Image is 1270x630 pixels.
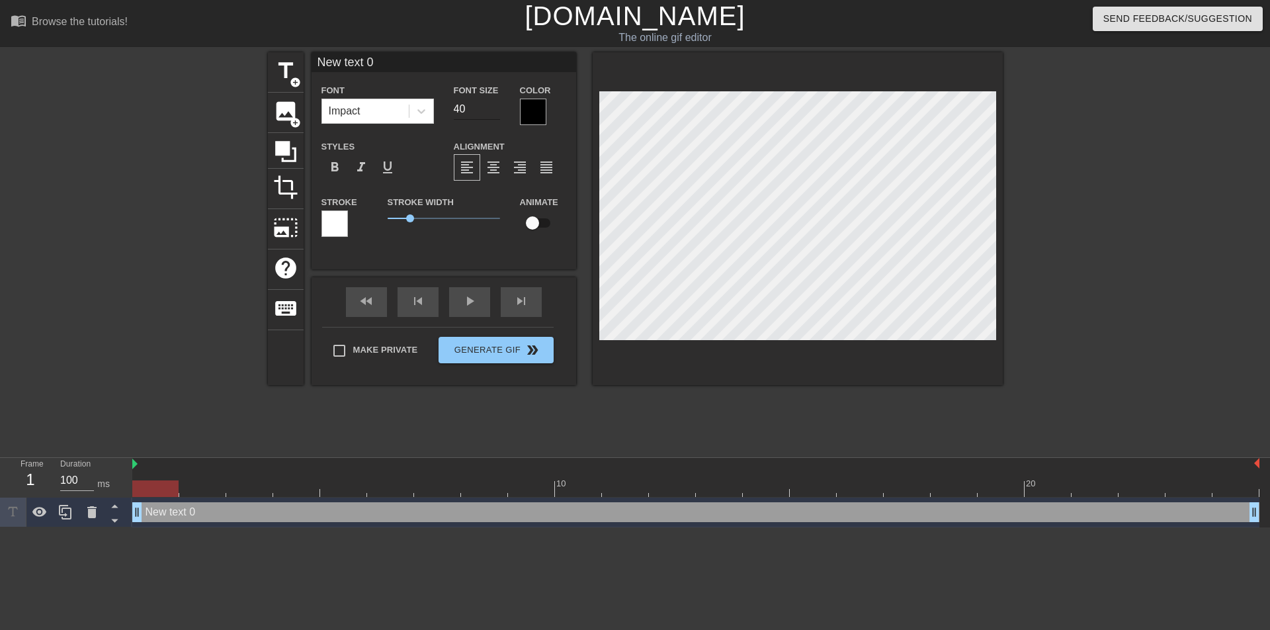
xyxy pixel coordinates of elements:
span: Make Private [353,343,418,357]
span: menu_book [11,13,26,28]
label: Font [321,84,345,97]
span: add_circle [290,117,301,128]
a: [DOMAIN_NAME] [525,1,745,30]
span: crop [273,175,298,200]
button: Generate Gif [439,337,553,363]
div: Frame [11,458,50,496]
label: Font Size [454,84,499,97]
div: 10 [556,477,568,490]
label: Animate [520,196,558,209]
div: The online gif editor [430,30,900,46]
label: Stroke Width [388,196,454,209]
span: title [273,58,298,83]
span: play_arrow [462,293,478,309]
span: format_align_justify [538,159,554,175]
span: keyboard [273,296,298,321]
label: Alignment [454,140,505,154]
label: Styles [321,140,355,154]
span: add_circle [290,77,301,88]
div: Impact [329,103,360,119]
span: Generate Gif [444,342,548,358]
span: format_align_left [459,159,475,175]
span: format_align_right [512,159,528,175]
label: Color [520,84,551,97]
span: format_italic [353,159,369,175]
div: 20 [1026,477,1038,490]
span: image [273,99,298,124]
label: Duration [60,461,91,469]
span: help [273,255,298,281]
div: ms [97,477,110,491]
span: fast_rewind [359,293,374,309]
span: drag_handle [130,506,144,519]
span: format_align_center [486,159,501,175]
span: skip_next [513,293,529,309]
img: bound-end.png [1254,458,1259,469]
span: double_arrow [525,342,540,358]
div: Browse the tutorials! [32,16,128,27]
button: Send Feedback/Suggestion [1093,7,1263,31]
span: Send Feedback/Suggestion [1103,11,1252,27]
label: Stroke [321,196,357,209]
span: skip_previous [410,293,426,309]
a: Browse the tutorials! [11,13,128,33]
div: 1 [21,468,40,492]
span: format_bold [327,159,343,175]
span: photo_size_select_large [273,215,298,240]
span: format_underline [380,159,396,175]
span: drag_handle [1248,506,1261,519]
